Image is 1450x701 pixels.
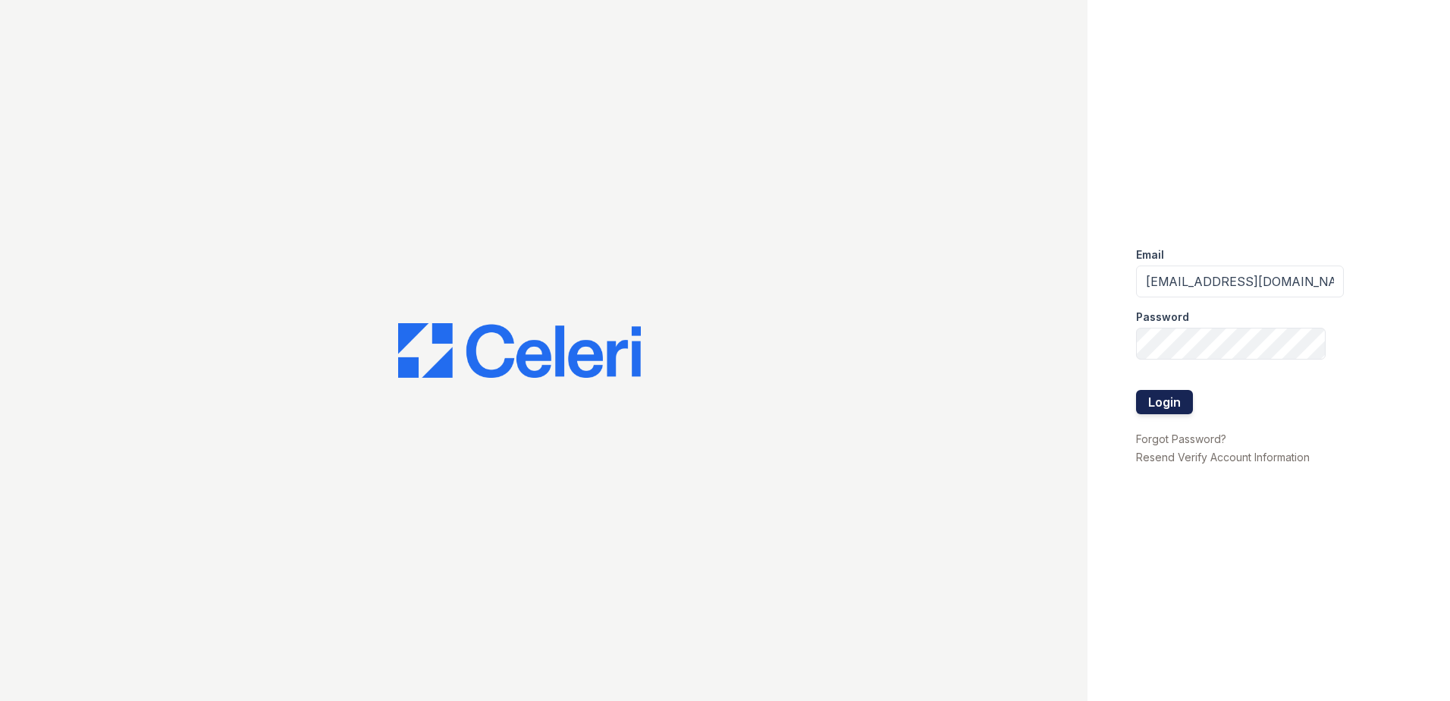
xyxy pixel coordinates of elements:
[1136,432,1226,445] a: Forgot Password?
[1136,247,1164,262] label: Email
[1136,310,1189,325] label: Password
[398,323,641,378] img: CE_Logo_Blue-a8612792a0a2168367f1c8372b55b34899dd931a85d93a1a3d3e32e68fde9ad4.png
[1136,390,1193,414] button: Login
[1136,451,1310,464] a: Resend Verify Account Information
